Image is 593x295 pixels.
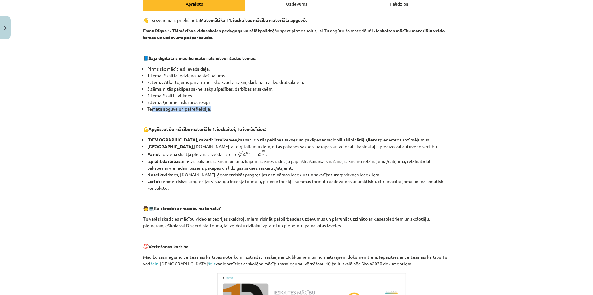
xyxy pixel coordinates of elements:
p: palīdzēšu spert pirmos soļus, lai Tu apgūtu šo materiālu! [143,27,450,41]
b: Pāriet [147,151,160,157]
p: 👋 Esi sveicināts priekšmeta [143,17,450,24]
img: icon-close-lesson-0947bae3869378f0d4975bcd49f059093ad1ed9edebbc8119c70593378902aed.svg [4,26,7,30]
p: 💯 [143,243,450,250]
b: Vērtēšanas kārtība [148,244,189,249]
li: virknes, [DOMAIN_NAME]. ģeometriskās progresijas nezināmos locekļus un sakarības starp virknes lo... [147,171,450,178]
span: a [258,153,261,156]
span: n [262,154,264,155]
p: 🧑 💻 [143,205,450,212]
li: 5.tēma. Ģeometriskā progresija. [147,99,450,106]
span: m [262,150,265,152]
span: = [252,154,256,156]
span: √ [238,151,243,158]
strong: Šaja digitālais mācību materiāls ietver šādas tēmas: [148,55,256,61]
b: Esmu Rīgas 1. Tālmācības vidusskolas pedagogs un tālāk [143,28,260,33]
a: šeit [150,261,158,266]
b: Lietot [147,178,160,184]
b: lietot [368,137,380,142]
b: [GEOGRAPHIC_DATA], [147,143,194,149]
p: Mācību sasniegumu vērtēšanas kārtības noteikumi izstrādāti saskaņā ar LR likumiem un normatīvajie... [143,254,450,267]
b: Matemātika I 1. ieskaites mācību materiāla apguvē. [200,17,307,23]
b: Apgūstot šo mācību materiālu 1. ieskaitei, Tu iemācīsies: [148,126,266,132]
b: [DEMOGRAPHIC_DATA], rakstīt izteiksmes, [147,137,238,142]
p: 💪 [143,126,450,133]
li: Temata apguve un pašrefleksija. [147,106,450,112]
li: Pirms sāc mācīties! Ievada daļa. [147,65,450,72]
a: šeit [208,261,216,266]
li: 4.tēma. Skaitļu virknes. [147,92,450,99]
li: kas satur n-tās pakāpes saknes un pakāpes ar racionālu kāpinātāju, pieņemtos apzīmējumus. [147,136,450,143]
li: [DOMAIN_NAME]. ar digitāliem rīkiem, n-tās pakāpes saknes, pakāpes ar racionālu kāpinātāju, precī... [147,143,450,150]
li: ģeometriskās progresijas vispārīgā locekļa formulu, pirmo n locekļu summas formulu uzdevumos ar p... [147,178,450,191]
b: Izpildīt darbības [147,158,181,164]
p: Tu varēsi skatīties mācību video ar teorijas skaidrojumiem, risināt pašpārbaudes uzdevumus un pār... [143,216,450,229]
li: 2. tēma. Atkārtojums par aritmētisko kvadrātsakni, darbībām ar kvadrātsaknēm. [147,79,450,86]
li: 3.tēma. n-tās pakāpes sakne, sakņu īpašības, darbības ar saknēm. [147,86,450,92]
b: Noteikt [147,172,164,177]
b: Kā strādāt ar mācību materiālu? [154,205,221,211]
span: a [243,153,246,156]
span: m [246,152,250,154]
li: no viena skaitļa pieraksta veida uz otru . [147,150,450,158]
li: ar n-tās pakāpes saknēm un ar pakāpēm: saknes rādītāja paplašināšana/saīsināšana, sakne no reizin... [147,158,450,171]
li: 1.tēma. Skaitļa jēdziena paplašinājums. [147,72,450,79]
p: 📘 [143,55,450,62]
